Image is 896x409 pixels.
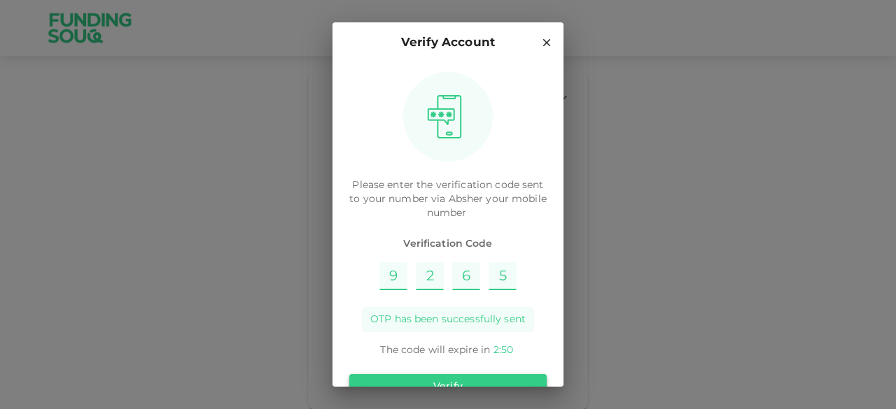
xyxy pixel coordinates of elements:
img: otpImage [422,94,467,139]
input: Please enter OTP character 4 [489,262,517,290]
input: Please enter OTP character 1 [379,262,407,290]
p: Please enter the verification code sent to your number via Absher [349,178,547,220]
p: Verify Account [401,34,495,52]
span: The code will expire in [380,345,490,355]
span: Verification Code [349,237,547,251]
input: Please enter OTP character 2 [416,262,444,290]
span: your mobile number [427,194,547,218]
span: 2 : 50 [493,345,513,355]
input: Please enter OTP character 3 [452,262,480,290]
button: Verify [349,374,547,399]
span: OTP has been successfully sent [370,313,526,327]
